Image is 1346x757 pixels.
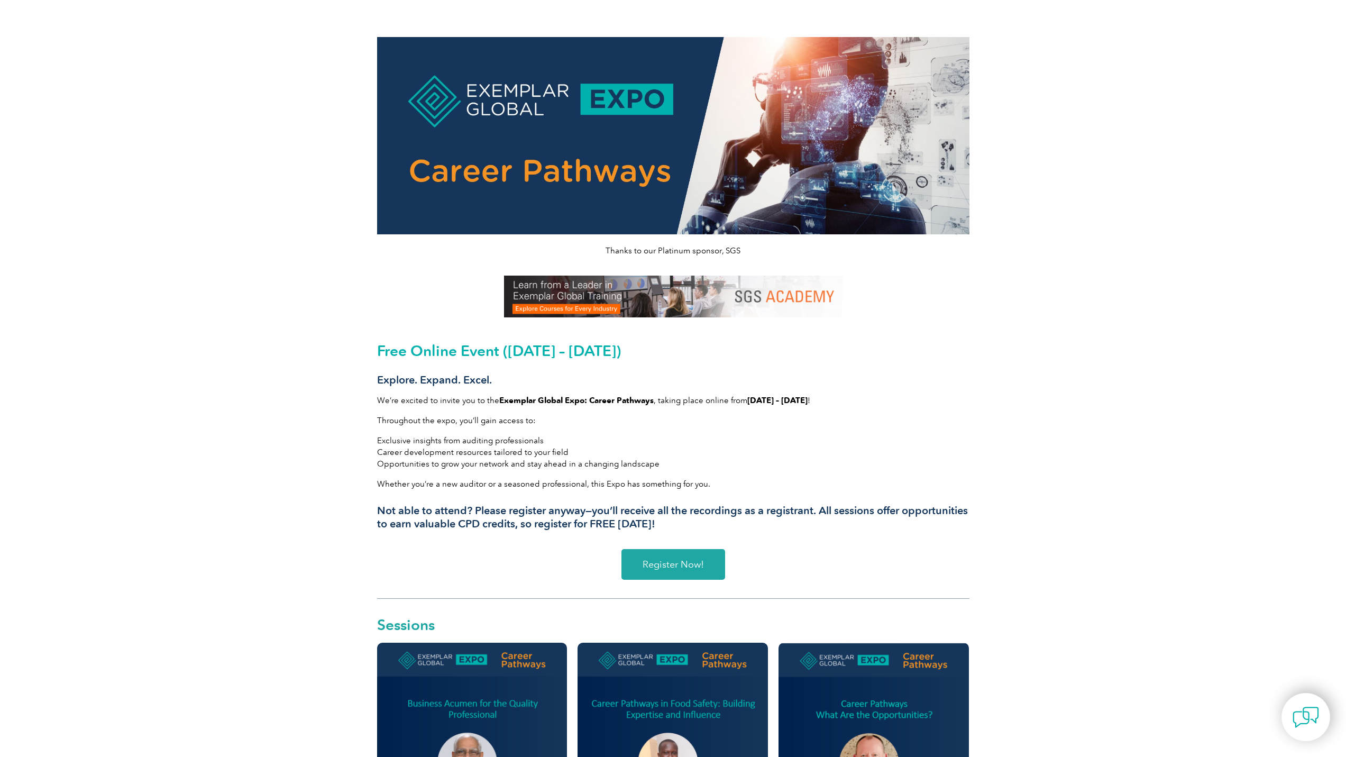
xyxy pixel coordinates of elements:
a: Register Now! [621,549,725,580]
h3: Explore. Expand. Excel. [377,373,969,387]
strong: [DATE] – [DATE] [747,396,808,405]
img: contact-chat.png [1293,704,1319,731]
h3: Not able to attend? Please register anyway—you’ll receive all the recordings as a registrant. All... [377,504,969,531]
img: career pathways [377,37,969,234]
p: Throughout the expo, you’ll gain access to: [377,415,969,426]
p: Whether you’re a new auditor or a seasoned professional, this Expo has something for you. [377,478,969,490]
li: Exclusive insights from auditing professionals [377,435,969,446]
p: Thanks to our Platinum sponsor, SGS [377,245,969,257]
li: Opportunities to grow your network and stay ahead in a changing landscape [377,458,969,470]
img: SGS [504,276,843,317]
span: Register Now! [643,560,704,569]
li: Career development resources tailored to your field [377,446,969,458]
h2: Sessions [377,617,969,632]
strong: Exemplar Global Expo: Career Pathways [499,396,654,405]
p: We’re excited to invite you to the , taking place online from ! [377,395,969,406]
h2: Free Online Event ([DATE] – [DATE]) [377,342,969,359]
